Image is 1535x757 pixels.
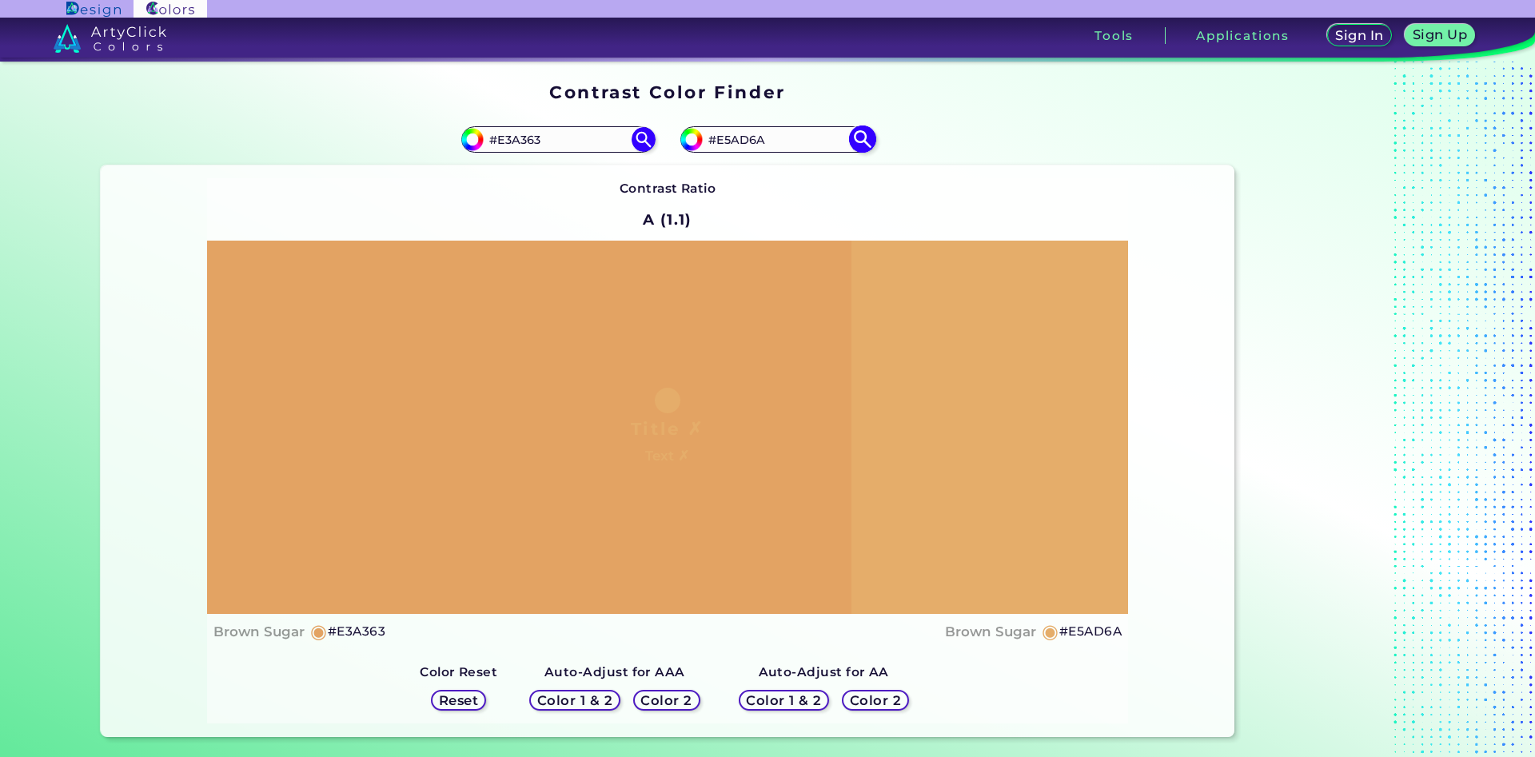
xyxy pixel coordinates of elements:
[441,694,476,706] h5: Reset
[645,444,689,468] h4: Text ✗
[1330,26,1389,46] a: Sign In
[852,694,899,706] h5: Color 2
[328,621,385,642] h5: #E3A363
[945,620,1036,643] h4: Brown Sugar
[848,126,876,153] img: icon search
[1196,30,1290,42] h3: Applications
[644,694,690,706] h5: Color 2
[750,694,818,706] h5: Color 1 & 2
[1059,621,1122,642] h5: #E5AD6A
[759,664,889,679] strong: Auto-Adjust for AA
[544,664,685,679] strong: Auto-Adjust for AAA
[1042,622,1059,641] h5: ◉
[66,2,120,17] img: ArtyClick Design logo
[1408,26,1471,46] a: Sign Up
[310,622,328,641] h5: ◉
[1094,30,1134,42] h3: Tools
[631,416,704,440] h1: Title ✗
[484,129,632,150] input: type color 1..
[213,620,305,643] h4: Brown Sugar
[540,694,608,706] h5: Color 1 & 2
[620,181,716,196] strong: Contrast Ratio
[632,127,656,151] img: icon search
[420,664,497,679] strong: Color Reset
[549,80,785,104] h1: Contrast Color Finder
[1415,29,1465,41] h5: Sign Up
[1338,30,1381,42] h5: Sign In
[636,202,699,237] h2: A (1.1)
[54,24,166,53] img: logo_artyclick_colors_white.svg
[703,129,851,150] input: type color 2..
